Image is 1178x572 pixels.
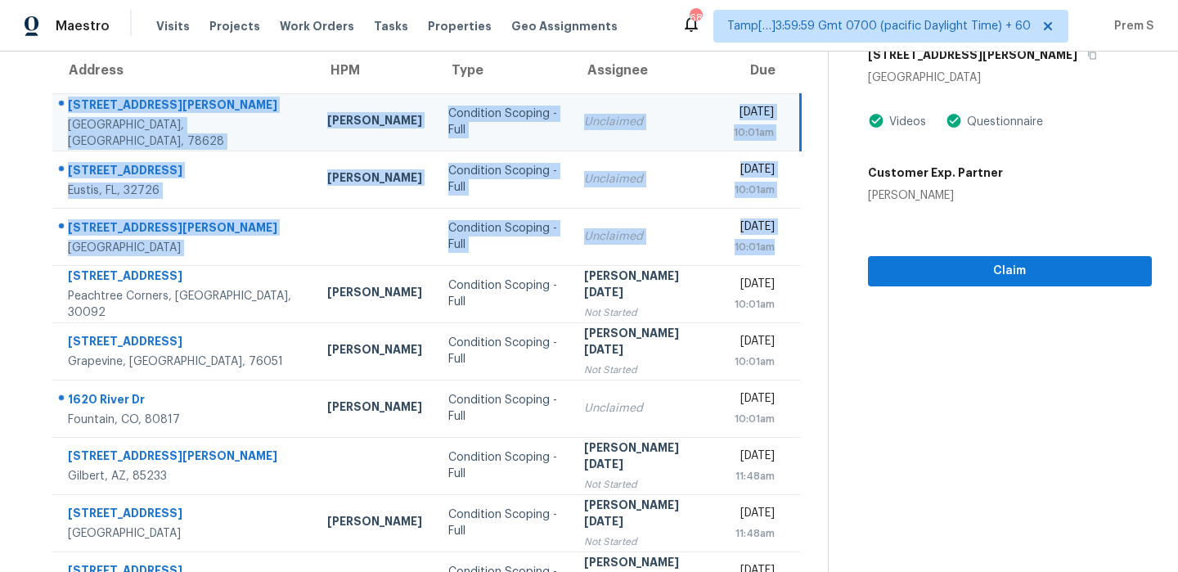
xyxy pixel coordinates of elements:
div: 10:01am [734,239,776,255]
img: Artifact Present Icon [946,112,962,129]
div: [STREET_ADDRESS] [68,505,301,525]
div: [GEOGRAPHIC_DATA] [868,70,1152,86]
span: Tamp[…]3:59:59 Gmt 0700 (pacific Daylight Time) + 60 [727,18,1031,34]
h5: Customer Exp. Partner [868,164,1003,181]
th: HPM [314,47,435,93]
div: [STREET_ADDRESS] [68,162,301,182]
div: Not Started [584,534,708,550]
div: [DATE] [734,104,774,124]
div: [DATE] [734,390,776,411]
div: 10:01am [734,354,776,370]
div: Questionnaire [962,114,1043,130]
div: Peachtree Corners, [GEOGRAPHIC_DATA], 30092 [68,288,301,321]
div: [GEOGRAPHIC_DATA] [68,525,301,542]
th: Address [52,47,314,93]
span: Work Orders [280,18,354,34]
div: Unclaimed [584,228,708,245]
div: 10:01am [734,124,774,141]
div: [PERSON_NAME] [327,112,422,133]
th: Assignee [571,47,721,93]
div: [DATE] [734,333,776,354]
div: Not Started [584,362,708,378]
div: Condition Scoping - Full [448,449,557,482]
h5: [STREET_ADDRESS][PERSON_NAME] [868,47,1077,63]
div: Condition Scoping - Full [448,220,557,253]
div: [PERSON_NAME][DATE] [584,439,708,476]
span: Tasks [374,20,408,32]
div: Grapevine, [GEOGRAPHIC_DATA], 76051 [68,354,301,370]
div: [PERSON_NAME] [327,169,422,190]
div: [STREET_ADDRESS] [68,333,301,354]
div: Eustis, FL, 32726 [68,182,301,199]
div: Unclaimed [584,400,708,417]
div: [PERSON_NAME][DATE] [584,268,708,304]
div: [PERSON_NAME][DATE] [584,497,708,534]
button: Copy Address [1077,40,1099,70]
div: [DATE] [734,505,776,525]
div: Fountain, CO, 80817 [68,412,301,428]
div: 10:01am [734,182,776,198]
div: Condition Scoping - Full [448,163,557,196]
div: [DATE] [734,276,776,296]
div: [STREET_ADDRESS] [68,268,301,288]
div: Condition Scoping - Full [448,277,557,310]
img: Artifact Present Icon [868,112,884,129]
div: [DATE] [734,218,776,239]
span: Properties [428,18,492,34]
div: Not Started [584,304,708,321]
div: [STREET_ADDRESS][PERSON_NAME] [68,219,301,240]
div: 11:48am [734,525,776,542]
button: Claim [868,256,1152,286]
span: Prem S [1108,18,1153,34]
div: [STREET_ADDRESS][PERSON_NAME] [68,448,301,468]
div: [STREET_ADDRESS][PERSON_NAME] [68,97,301,117]
div: [PERSON_NAME] [327,513,422,534]
div: 11:48am [734,468,776,484]
div: Condition Scoping - Full [448,392,557,425]
div: 689 [690,10,701,26]
div: Condition Scoping - Full [448,106,557,138]
div: [PERSON_NAME][DATE] [584,325,708,362]
div: [PERSON_NAME] [327,399,422,419]
div: Condition Scoping - Full [448,335,557,367]
div: [PERSON_NAME] [327,284,422,304]
div: Videos [884,114,926,130]
th: Type [435,47,570,93]
div: Condition Scoping - Full [448,507,557,539]
div: 10:01am [734,296,776,313]
th: Due [721,47,801,93]
div: 10:01am [734,411,776,427]
div: [PERSON_NAME] [868,187,1003,204]
div: [GEOGRAPHIC_DATA] [68,240,301,256]
div: 1620 River Dr [68,391,301,412]
div: [PERSON_NAME] [327,341,422,362]
span: Projects [209,18,260,34]
span: Claim [881,261,1139,281]
div: Unclaimed [584,114,708,130]
div: Unclaimed [584,171,708,187]
span: Visits [156,18,190,34]
div: [DATE] [734,161,776,182]
div: Not Started [584,476,708,493]
div: Gilbert, AZ, 85233 [68,468,301,484]
span: Maestro [56,18,110,34]
div: [GEOGRAPHIC_DATA], [GEOGRAPHIC_DATA], 78628 [68,117,301,150]
div: [DATE] [734,448,776,468]
span: Geo Assignments [511,18,618,34]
